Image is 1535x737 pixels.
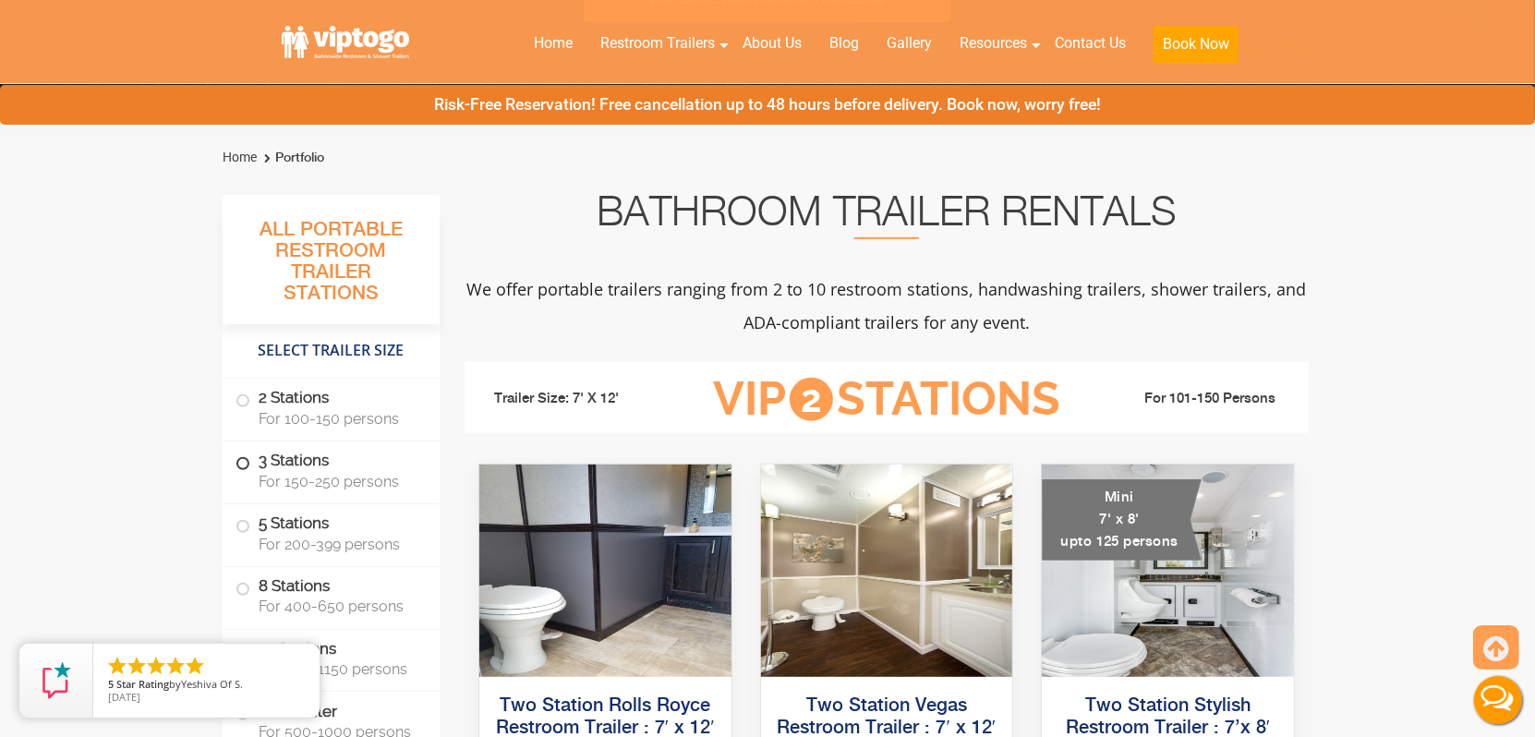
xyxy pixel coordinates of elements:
[1042,465,1294,677] img: A mini restroom trailer with two separate stations and separate doors for males and females
[761,465,1013,677] img: Side view of two station restroom trailer with separate doors for males and females
[223,150,257,164] a: Home
[223,333,440,368] h4: Select Trailer Size
[259,473,417,490] span: For 150-250 persons
[181,677,243,691] span: Yeshiva Of S.
[236,441,427,499] label: 3 Stations
[477,371,684,427] li: Trailer Size: 7' X 12'
[1041,23,1140,64] a: Contact Us
[684,374,1089,425] h3: VIP Stations
[790,378,833,421] span: 2
[260,147,324,169] li: Portfolio
[1089,388,1296,410] li: For 101-150 Persons
[729,23,816,64] a: About Us
[520,23,586,64] a: Home
[465,272,1309,339] p: We offer portable trailers ranging from 2 to 10 restroom stations, handwashing trailers, shower t...
[465,195,1309,239] h2: Bathroom Trailer Rentals
[1461,663,1535,737] button: Live Chat
[586,23,729,64] a: Restroom Trailers
[106,655,128,677] li: 
[145,655,167,677] li: 
[236,504,427,562] label: 5 Stations
[108,677,114,691] span: 5
[38,662,75,699] img: Review Rating
[236,379,427,436] label: 2 Stations
[126,655,148,677] li: 
[259,598,417,616] span: For 400-650 persons
[259,660,417,678] span: For 500-1150 persons
[1042,479,1202,561] div: Mini 7' x 8' upto 125 persons
[259,410,417,428] span: For 100-150 persons
[1140,23,1252,74] a: Book Now
[223,213,440,324] h3: All Portable Restroom Trailer Stations
[108,690,140,704] span: [DATE]
[816,23,873,64] a: Blog
[108,679,305,692] span: by
[184,655,206,677] li: 
[946,23,1041,64] a: Resources
[873,23,946,64] a: Gallery
[1154,26,1239,63] button: Book Now
[479,465,731,677] img: Side view of two station restroom trailer with separate doors for males and females
[236,567,427,624] label: 8 Stations
[259,536,417,553] span: For 200-399 persons
[236,630,427,687] label: 10 Stations
[164,655,187,677] li: 
[116,677,169,691] span: Star Rating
